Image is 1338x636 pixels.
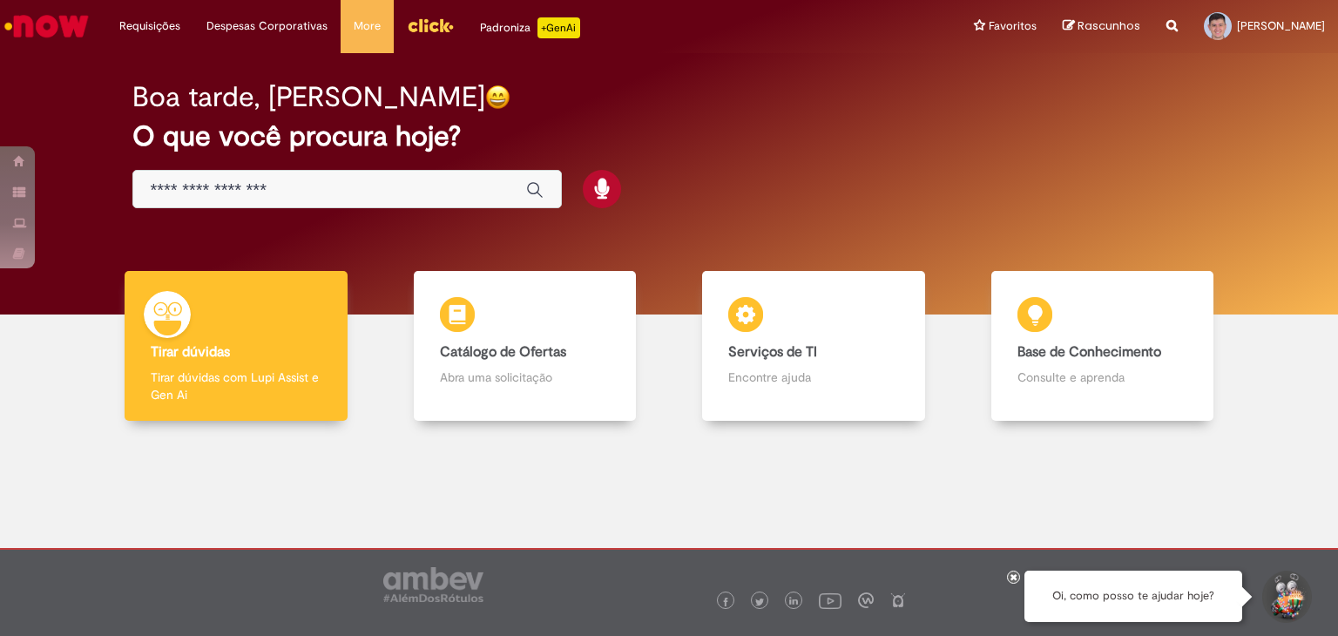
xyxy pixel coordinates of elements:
span: Despesas Corporativas [206,17,328,35]
b: Tirar dúvidas [151,343,230,361]
a: Rascunhos [1063,18,1140,35]
a: Tirar dúvidas Tirar dúvidas com Lupi Assist e Gen Ai [91,271,381,422]
b: Catálogo de Ofertas [440,343,566,361]
img: logo_footer_linkedin.png [789,597,798,607]
p: Consulte e aprenda [1017,369,1188,386]
img: ServiceNow [2,9,91,44]
img: logo_footer_ambev_rotulo_gray.png [383,567,483,602]
img: happy-face.png [485,85,510,110]
a: Base de Conhecimento Consulte e aprenda [958,271,1247,422]
span: Requisições [119,17,180,35]
p: Encontre ajuda [728,369,899,386]
button: Iniciar Conversa de Suporte [1260,571,1312,623]
span: [PERSON_NAME] [1237,18,1325,33]
p: Tirar dúvidas com Lupi Assist e Gen Ai [151,369,321,403]
img: logo_footer_naosei.png [890,592,906,608]
div: Padroniza [480,17,580,38]
h2: Boa tarde, [PERSON_NAME] [132,82,485,112]
img: logo_footer_youtube.png [819,589,841,612]
img: click_logo_yellow_360x200.png [407,12,454,38]
b: Base de Conhecimento [1017,343,1161,361]
span: Favoritos [989,17,1037,35]
span: Rascunhos [1078,17,1140,34]
img: logo_footer_workplace.png [858,592,874,608]
span: More [354,17,381,35]
b: Serviços de TI [728,343,817,361]
p: +GenAi [537,17,580,38]
a: Serviços de TI Encontre ajuda [669,271,958,422]
img: logo_footer_facebook.png [721,598,730,606]
img: logo_footer_twitter.png [755,598,764,606]
h2: O que você procura hoje? [132,121,1206,152]
p: Abra uma solicitação [440,369,611,386]
div: Oi, como posso te ajudar hoje? [1024,571,1242,622]
a: Catálogo de Ofertas Abra uma solicitação [381,271,670,422]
